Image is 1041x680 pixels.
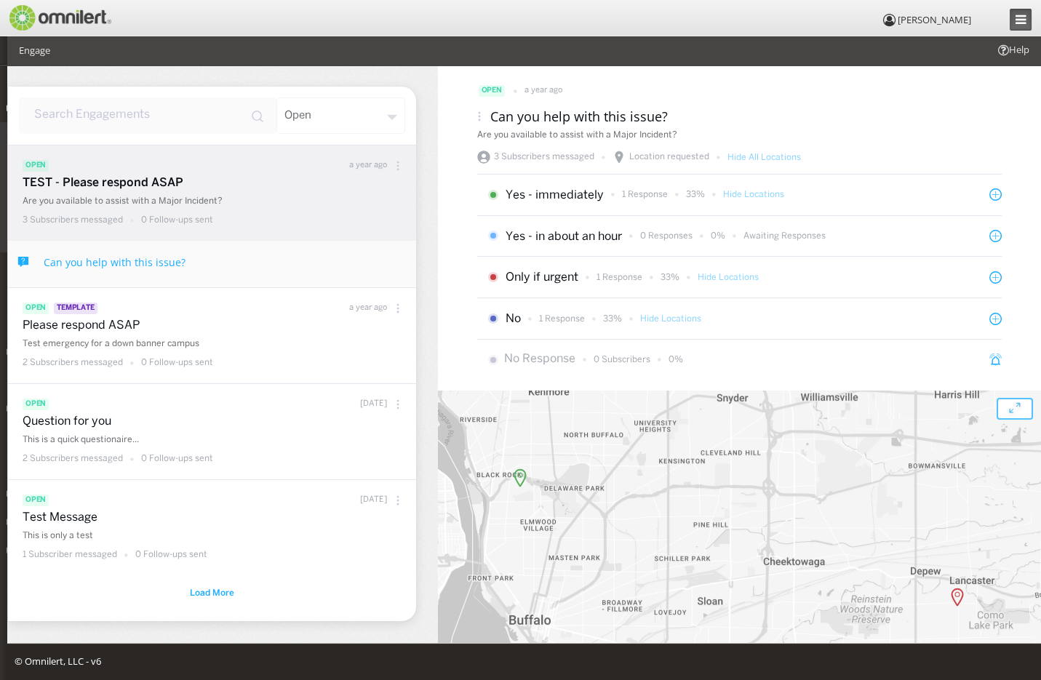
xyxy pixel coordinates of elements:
p: 3 Subscribers messaged [494,151,594,164]
p: Please respond ASAP [23,318,409,335]
div: open [276,97,405,134]
p: 1 Response [539,313,585,325]
p: 1 Response [597,271,642,284]
p: [DATE] [360,399,387,410]
p: 0 Follow-ups sent [141,452,213,465]
p: 0 Follow-ups sent [135,548,207,561]
p: Hide Locations [723,188,784,201]
p: 33% [686,188,705,201]
span: Help [33,10,63,23]
span: Help [996,43,1029,57]
p: Question for you [23,414,409,431]
img: Omnilert [7,5,111,31]
p: Test Message [23,510,409,527]
p: Only if urgent [506,270,578,287]
h3: Can you help with this issue? [490,108,668,125]
p: Yes - immediately [506,188,604,204]
p: a year ago [349,160,387,172]
p: TEST - Please respond ASAP [23,175,409,192]
p: No [506,311,521,328]
p: Awaiting Responses [743,230,826,242]
p: 0 Follow-ups sent [141,356,213,369]
span: Load More [190,587,234,600]
span: open [479,85,505,97]
p: a year ago [349,303,387,314]
button: button [183,583,241,604]
span: [PERSON_NAME] [898,13,971,26]
span: open [23,399,49,410]
a: Collapse Menu [1010,9,1032,31]
p: 2 Subscribers messaged [23,452,123,465]
h4: Can you help with this issue? [44,255,186,269]
span: Template [54,303,97,314]
p: Location requested [629,151,709,164]
span: open [23,495,49,506]
p: Hide All Locations [727,151,801,164]
p: a year ago [525,85,562,97]
p: 1 Response [622,188,668,201]
li: Engage [19,44,50,57]
p: Hide Locations [698,271,759,284]
p: This is only a test [23,529,409,542]
p: Test emergency for a down banner campus [23,337,409,350]
p: 1 Subscriber messaged [23,548,117,561]
p: This is a quick questionaire... [23,433,409,446]
p: 3 Subscribers messaged [23,214,123,226]
button: open modal [997,398,1033,420]
p: 0 Follow-ups sent [141,214,213,226]
p: Are you available to assist with a Major Incident? [23,195,409,207]
p: 33% [603,313,622,325]
span: open [23,160,49,172]
p: 0 Subscribers [594,353,650,366]
div: Are you available to assist with a Major Incident? [477,129,1002,141]
p: 0% [711,230,725,242]
p: No Response [504,351,575,368]
span: © Omnilert, LLC - v6 [15,655,101,668]
p: Yes - in about an hour [506,229,622,246]
p: 33% [661,271,679,284]
p: 0 Responses [640,230,693,242]
p: [DATE] [360,495,387,506]
p: 2 Subscribers messaged [23,356,123,369]
p: 0% [669,353,683,366]
input: input [19,97,276,134]
p: Hide Locations [640,313,701,325]
span: open [23,303,49,314]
